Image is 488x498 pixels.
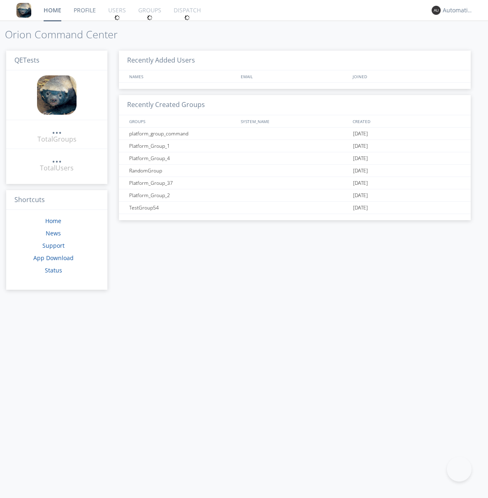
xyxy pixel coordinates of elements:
[239,70,350,82] div: EMAIL
[127,140,238,152] div: Platform_Group_1
[353,177,368,189] span: [DATE]
[119,189,471,202] a: Platform_Group_2[DATE]
[119,95,471,115] h3: Recently Created Groups
[37,75,77,115] img: 8ff700cf5bab4eb8a436322861af2272
[52,154,62,162] div: ...
[351,115,463,127] div: CREATED
[119,128,471,140] a: platform_group_command[DATE]
[351,70,463,82] div: JOINED
[45,217,61,225] a: Home
[127,70,237,82] div: NAMES
[127,189,238,201] div: Platform_Group_2
[353,128,368,140] span: [DATE]
[447,457,472,482] iframe: Toggle Customer Support
[33,254,74,262] a: App Download
[114,15,120,21] img: spin.svg
[6,190,107,210] h3: Shortcuts
[353,189,368,202] span: [DATE]
[119,51,471,71] h3: Recently Added Users
[353,140,368,152] span: [DATE]
[184,15,190,21] img: spin.svg
[119,140,471,152] a: Platform_Group_1[DATE]
[52,125,62,135] a: ...
[5,29,488,40] h1: Orion Command Center
[353,152,368,165] span: [DATE]
[127,152,238,164] div: Platform_Group_4
[16,3,31,18] img: 8ff700cf5bab4eb8a436322861af2272
[46,229,61,237] a: News
[40,163,74,173] div: Total Users
[52,154,62,163] a: ...
[443,6,474,14] div: Automation+0004
[14,56,40,65] span: QETests
[147,15,153,21] img: spin.svg
[119,177,471,189] a: Platform_Group_37[DATE]
[127,165,238,177] div: RandomGroup
[127,202,238,214] div: TestGroup54
[127,115,237,127] div: GROUPS
[239,115,350,127] div: SYSTEM_NAME
[432,6,441,15] img: 373638.png
[119,165,471,177] a: RandomGroup[DATE]
[42,242,65,249] a: Support
[127,177,238,189] div: Platform_Group_37
[127,128,238,140] div: platform_group_command
[37,135,77,144] div: Total Groups
[119,202,471,214] a: TestGroup54[DATE]
[52,125,62,133] div: ...
[45,266,62,274] a: Status
[119,152,471,165] a: Platform_Group_4[DATE]
[353,202,368,214] span: [DATE]
[353,165,368,177] span: [DATE]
